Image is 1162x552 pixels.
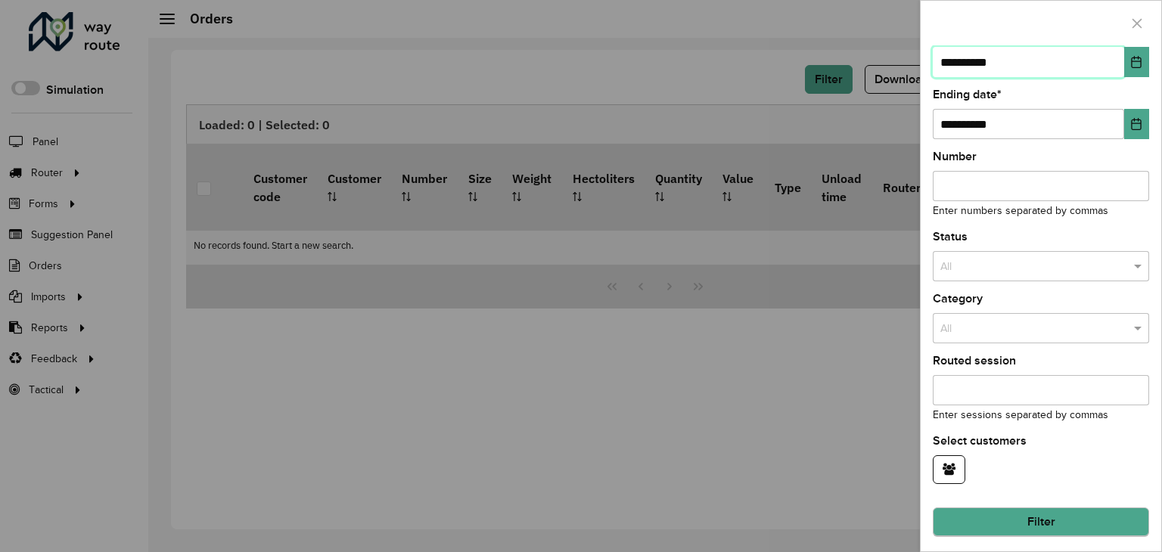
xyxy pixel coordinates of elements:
label: Routed session [933,352,1016,370]
label: Status [933,228,968,246]
small: Enter sessions separated by commas [933,409,1108,420]
small: Enter numbers separated by commas [933,205,1108,216]
label: Select customers [933,432,1027,450]
label: Category [933,290,983,308]
button: Choose Date [1124,47,1149,77]
label: Ending date [933,85,1002,104]
label: Number [933,147,977,166]
button: Choose Date [1124,109,1149,139]
button: Filter [933,507,1149,536]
